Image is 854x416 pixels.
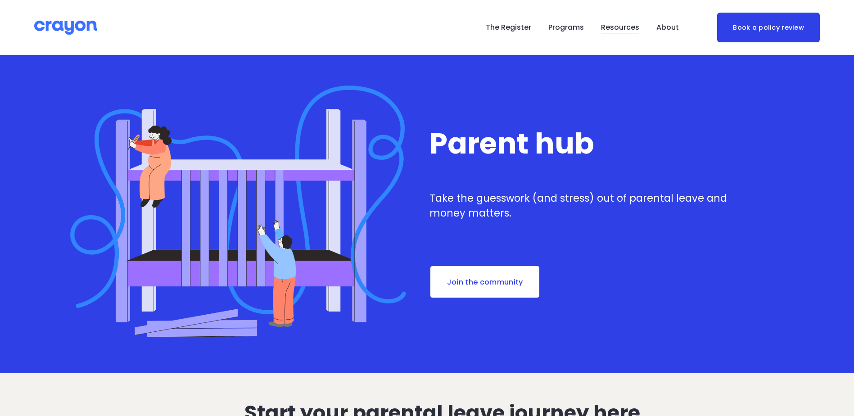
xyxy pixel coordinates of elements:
[486,20,531,35] a: The Register
[34,20,97,36] img: Crayon
[548,20,584,35] a: folder dropdown
[548,21,584,34] span: Programs
[601,21,639,34] span: Resources
[429,265,540,298] a: Join the community
[656,20,679,35] a: folder dropdown
[429,191,734,221] p: Take the guesswork (and stress) out of parental leave and money matters.
[656,21,679,34] span: About
[717,13,820,42] a: Book a policy review
[429,128,734,159] h1: Parent hub
[601,20,639,35] a: folder dropdown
